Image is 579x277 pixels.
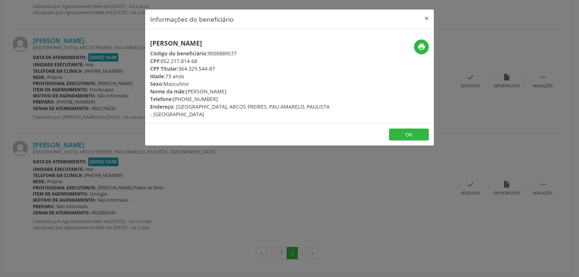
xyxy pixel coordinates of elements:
[150,80,164,87] span: Sexo:
[150,39,333,47] h5: [PERSON_NAME]
[150,103,175,110] span: Endereço:
[150,50,208,57] span: Código do beneficiário:
[150,65,178,72] span: CPF Titular:
[150,73,165,80] span: Idade:
[150,88,333,95] div: [PERSON_NAME]
[150,80,333,88] div: Masculino
[389,129,429,141] button: OK
[150,72,333,80] div: 73 anos
[150,58,161,64] span: CPF:
[414,39,429,54] button: print
[150,65,333,72] div: 364.329.544-87
[150,57,333,65] div: 052.217.814-68
[150,14,234,24] h5: Informações do beneficiário
[150,96,173,102] span: Telefone:
[418,43,426,51] i: print
[150,95,333,103] div: [PHONE_NUMBER]
[150,50,333,57] div: 9000889577
[150,103,330,118] span: [GEOGRAPHIC_DATA], ARCOS FREIRES, PAU AMARELO, PAULISTA - [GEOGRAPHIC_DATA]
[150,88,186,95] span: Nome da mãe:
[419,9,434,27] button: Close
